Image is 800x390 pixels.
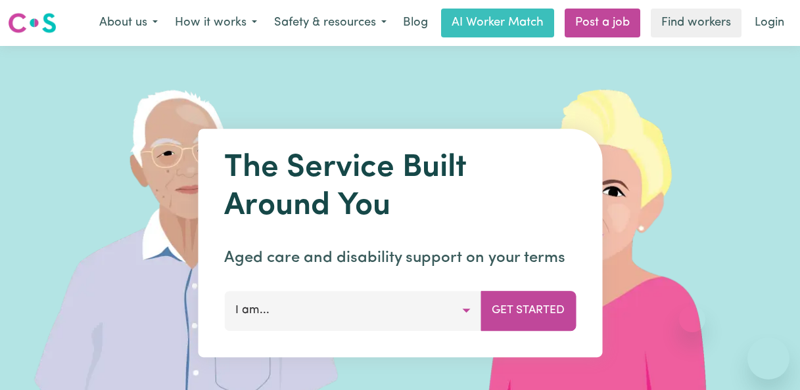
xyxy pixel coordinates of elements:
button: Safety & resources [266,9,395,37]
p: Aged care and disability support on your terms [224,246,576,270]
button: How it works [166,9,266,37]
iframe: Close message [679,306,705,332]
iframe: Button to launch messaging window [747,337,789,379]
button: Get Started [481,291,576,330]
h1: The Service Built Around You [224,150,576,225]
img: Careseekers logo [8,11,57,35]
a: Find workers [651,9,741,37]
a: Careseekers logo [8,8,57,38]
button: I am... [224,291,481,330]
a: AI Worker Match [441,9,554,37]
a: Post a job [565,9,640,37]
a: Login [747,9,792,37]
a: Blog [395,9,436,37]
button: About us [91,9,166,37]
